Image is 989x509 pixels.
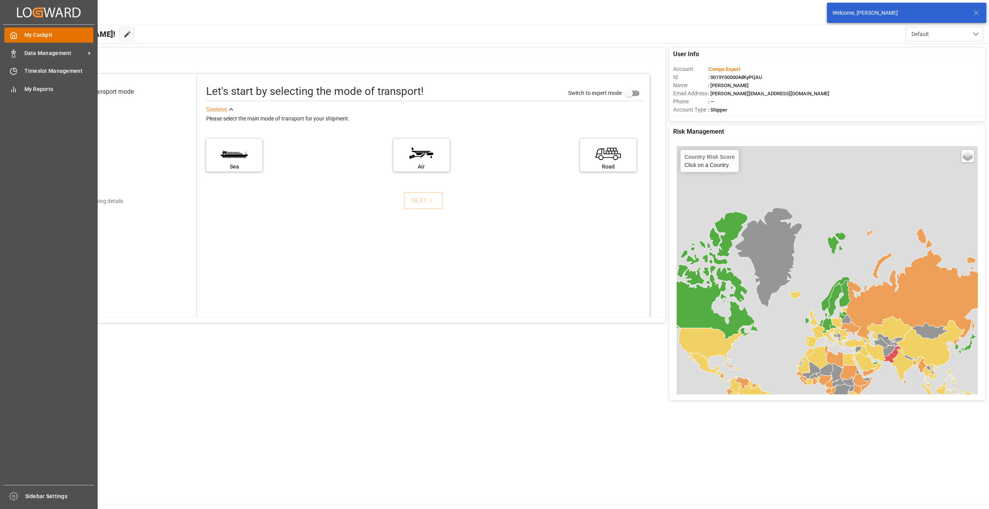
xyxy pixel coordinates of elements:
a: Layers [961,150,974,162]
button: open menu [906,27,983,41]
div: Road [584,163,632,171]
span: My Cockpit [24,31,94,39]
span: Name [673,81,708,89]
button: NEXT [404,192,443,209]
span: Timeslot Management [24,67,94,75]
span: Account [673,65,708,73]
div: Select transport mode [74,87,134,96]
span: Risk Management [673,127,724,136]
div: Add shipping details [75,197,123,205]
span: Sidebar Settings [25,492,95,500]
span: : [708,66,740,72]
a: My Reports [4,81,93,96]
div: NEXT [412,196,435,205]
span: Account Type [673,106,708,114]
div: Click on a Country [684,154,735,168]
span: Switch to expert mode [568,90,622,96]
span: Phone [673,98,708,106]
span: : Shipper [708,107,727,113]
div: Welcome, [PERSON_NAME] [832,9,966,17]
span: User Info [673,50,699,59]
div: Sea [210,163,258,171]
div: Let's start by selecting the mode of transport! [206,83,424,100]
span: : — [708,99,714,105]
div: Air [397,163,446,171]
span: Default [911,30,929,38]
span: : 0019Y000004dKyPQAU [708,74,762,80]
a: Timeslot Management [4,64,93,79]
span: My Reports [24,85,94,93]
span: Id [673,73,708,81]
div: Please select the main mode of transport for your shipment. [206,114,644,124]
a: My Cockpit [4,28,93,43]
span: : [PERSON_NAME][EMAIL_ADDRESS][DOMAIN_NAME] [708,91,829,96]
span: Data Management [24,49,86,57]
div: See less [206,105,227,114]
span: Email Address [673,89,708,98]
span: : [PERSON_NAME] [708,83,749,88]
span: Compo Expert [709,66,740,72]
h4: Country Risk Score [684,154,735,160]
